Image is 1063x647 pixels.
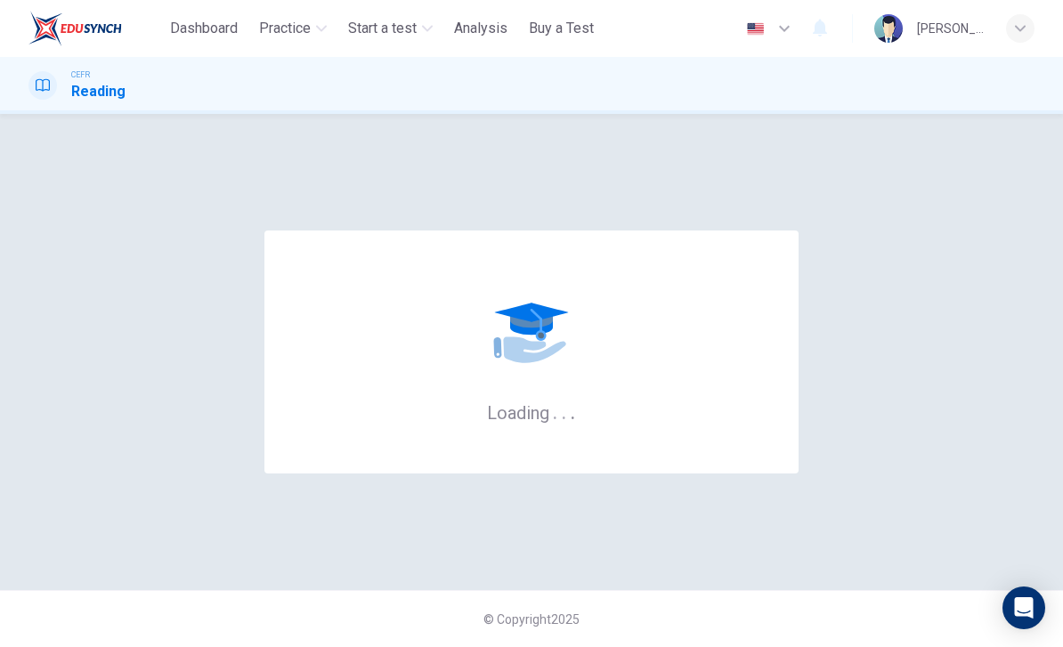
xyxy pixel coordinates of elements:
[28,11,122,46] img: ELTC logo
[570,396,576,425] h6: .
[744,22,767,36] img: en
[252,12,334,44] button: Practice
[163,12,245,44] button: Dashboard
[917,18,985,39] div: [PERSON_NAME]
[259,18,311,39] span: Practice
[71,69,90,81] span: CEFR
[454,18,507,39] span: Analysis
[447,12,515,44] button: Analysis
[483,612,580,627] span: © Copyright 2025
[28,11,163,46] a: ELTC logo
[529,18,594,39] span: Buy a Test
[874,14,903,43] img: Profile picture
[71,81,126,102] h1: Reading
[552,396,558,425] h6: .
[348,18,417,39] span: Start a test
[522,12,601,44] button: Buy a Test
[561,396,567,425] h6: .
[341,12,440,44] button: Start a test
[170,18,238,39] span: Dashboard
[1002,586,1045,629] div: Open Intercom Messenger
[487,400,576,424] h6: Loading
